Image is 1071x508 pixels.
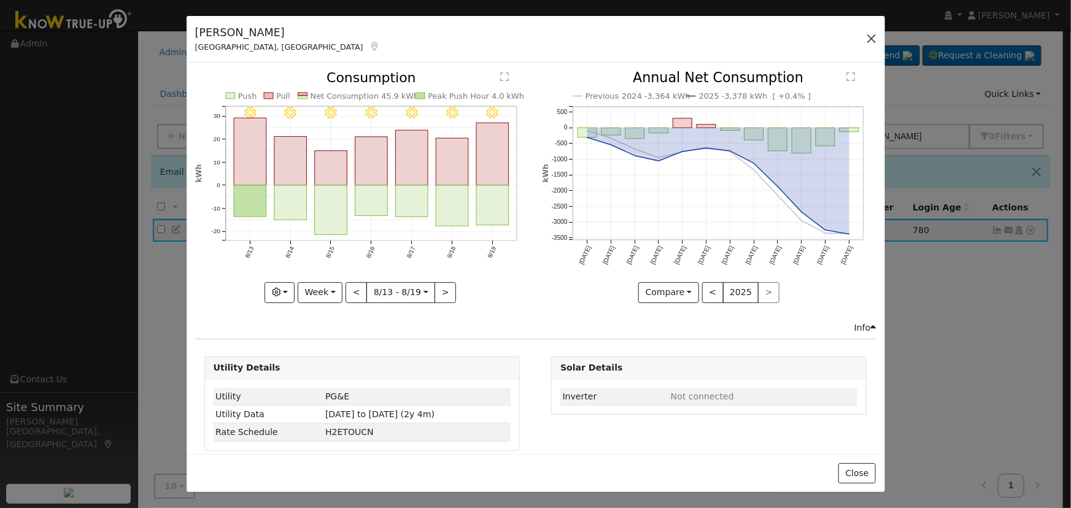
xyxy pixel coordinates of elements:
span: ID: null, authorized: None [671,391,734,401]
text: 8/14 [284,245,295,260]
rect: onclick="" [315,185,347,235]
text: -500 [555,140,568,147]
text: [DATE] [792,245,807,266]
rect: onclick="" [355,185,387,216]
circle: onclick="" [704,146,709,151]
text: 20 [213,136,220,142]
text: [DATE] [840,245,854,266]
button: 8/13 - 8/19 [366,282,435,303]
circle: onclick="" [847,231,852,236]
rect: onclick="" [355,137,387,185]
circle: onclick="" [775,184,780,189]
circle: onclick="" [656,155,661,160]
text: [DATE] [578,245,593,266]
text: [DATE] [721,245,735,266]
text: 10 [213,159,220,166]
circle: onclick="" [633,153,638,158]
rect: onclick="" [274,185,307,220]
rect: onclick="" [816,128,835,147]
circle: onclick="" [704,145,709,150]
rect: onclick="" [395,185,428,217]
circle: onclick="" [847,232,852,237]
rect: onclick="" [673,118,692,128]
button: Compare [638,282,699,303]
circle: onclick="" [799,210,804,215]
strong: Solar Details [560,363,622,372]
circle: onclick="" [752,167,757,172]
span: ID: 12371895, authorized: 06/16/23 [325,391,349,401]
i: 8/17 - Clear [406,107,418,120]
text: -3000 [552,219,568,226]
rect: onclick="" [744,128,764,140]
rect: onclick="" [436,185,468,226]
text: kWh [541,164,550,183]
text: Net Consumption 45.9 kWh [310,91,419,101]
circle: onclick="" [823,231,828,236]
i: 8/14 - Clear [284,107,296,120]
i: 8/13 - Clear [244,107,256,120]
button: < [346,282,367,303]
div: Info [854,321,876,334]
td: Utility Data [214,406,323,423]
text: -10 [211,205,220,212]
i: 8/15 - Clear [325,107,337,120]
circle: onclick="" [799,218,804,223]
text: [DATE] [625,245,640,266]
text: Pull [276,91,290,101]
button: Week [298,282,342,303]
button: > [435,282,456,303]
i: 8/16 - Clear [365,107,377,120]
text: [DATE] [673,245,688,266]
rect: onclick="" [234,118,266,186]
text: 8/15 [325,245,336,260]
circle: onclick="" [585,135,590,140]
text: -1000 [552,156,568,163]
text:  [847,72,856,82]
text:  [500,72,509,82]
td: Inverter [560,388,668,406]
circle: onclick="" [680,149,685,154]
button: Close [838,463,876,484]
text: 8/13 [244,245,255,260]
rect: onclick="" [436,139,468,186]
i: 8/19 - Clear [487,107,499,120]
rect: onclick="" [601,128,621,136]
text: -2500 [552,203,568,210]
circle: onclick="" [656,159,661,164]
button: < [702,282,724,303]
span: R [325,427,374,437]
td: Utility [214,388,323,406]
text: [DATE] [816,245,831,266]
td: Rate Schedule [214,423,323,441]
rect: onclick="" [395,131,428,186]
text: [DATE] [601,245,616,266]
circle: onclick="" [728,150,733,155]
rect: onclick="" [649,128,668,134]
a: Map [369,42,381,52]
text: Peak Push Hour 4.0 kWh [428,91,524,101]
rect: onclick="" [792,128,811,153]
text: [DATE] [697,245,712,266]
text: [DATE] [649,245,664,266]
text: 8/16 [365,245,376,260]
circle: onclick="" [752,161,757,166]
text: Consumption [327,70,416,85]
span: [GEOGRAPHIC_DATA], [GEOGRAPHIC_DATA] [195,42,363,52]
text: -20 [211,228,220,235]
text: kWh [195,164,203,183]
circle: onclick="" [728,148,733,153]
text: 0 [217,182,220,189]
rect: onclick="" [234,185,266,217]
rect: onclick="" [315,151,347,185]
text: 8/18 [446,245,457,260]
circle: onclick="" [823,228,828,233]
rect: onclick="" [476,185,509,225]
text: [DATE] [768,245,783,266]
circle: onclick="" [585,128,590,133]
rect: onclick="" [476,123,509,186]
text: 30 [213,113,220,120]
text: 2025 -3,378 kWh [ +0.4% ] [699,92,811,101]
text: Push [238,91,257,101]
text: [DATE] [744,245,759,266]
text: -3500 [552,235,568,242]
